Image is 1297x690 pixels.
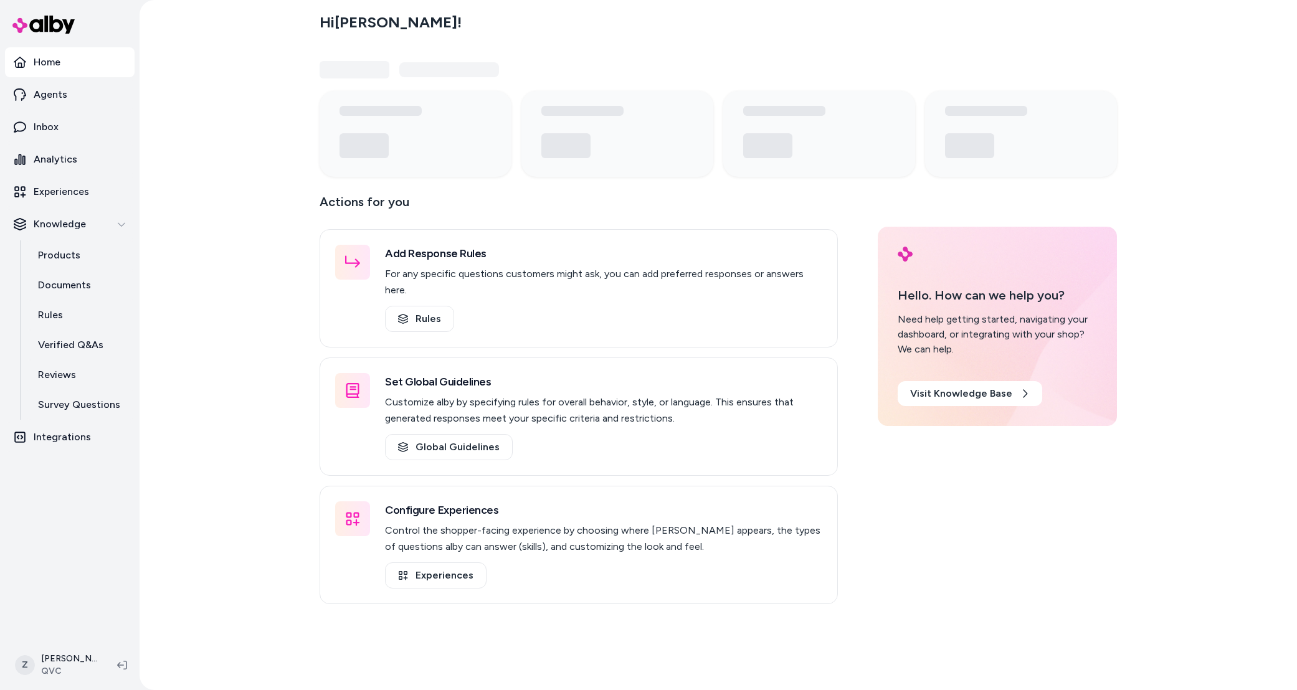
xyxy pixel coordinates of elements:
[26,360,135,390] a: Reviews
[5,112,135,142] a: Inbox
[320,192,838,222] p: Actions for you
[26,300,135,330] a: Rules
[385,245,822,262] h3: Add Response Rules
[385,434,513,460] a: Global Guidelines
[15,655,35,675] span: Z
[385,306,454,332] a: Rules
[385,394,822,427] p: Customize alby by specifying rules for overall behavior, style, or language. This ensures that ge...
[385,266,822,298] p: For any specific questions customers might ask, you can add preferred responses or answers here.
[26,240,135,270] a: Products
[41,665,97,678] span: QVC
[34,184,89,199] p: Experiences
[385,522,822,555] p: Control the shopper-facing experience by choosing where [PERSON_NAME] appears, the types of quest...
[34,87,67,102] p: Agents
[7,645,107,685] button: Z[PERSON_NAME]QVC
[38,397,120,412] p: Survey Questions
[38,278,91,293] p: Documents
[898,286,1097,305] p: Hello. How can we help you?
[38,338,103,352] p: Verified Q&As
[5,144,135,174] a: Analytics
[34,55,60,70] p: Home
[38,248,80,263] p: Products
[34,120,59,135] p: Inbox
[5,47,135,77] a: Home
[26,390,135,420] a: Survey Questions
[5,80,135,110] a: Agents
[5,422,135,452] a: Integrations
[320,13,462,32] h2: Hi [PERSON_NAME] !
[5,177,135,207] a: Experiences
[385,373,822,390] h3: Set Global Guidelines
[34,217,86,232] p: Knowledge
[385,501,822,519] h3: Configure Experiences
[12,16,75,34] img: alby Logo
[26,270,135,300] a: Documents
[38,367,76,382] p: Reviews
[898,312,1097,357] div: Need help getting started, navigating your dashboard, or integrating with your shop? We can help.
[385,562,487,588] a: Experiences
[898,247,913,262] img: alby Logo
[38,308,63,323] p: Rules
[34,430,91,445] p: Integrations
[26,330,135,360] a: Verified Q&As
[34,152,77,167] p: Analytics
[41,653,97,665] p: [PERSON_NAME]
[898,381,1042,406] a: Visit Knowledge Base
[5,209,135,239] button: Knowledge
